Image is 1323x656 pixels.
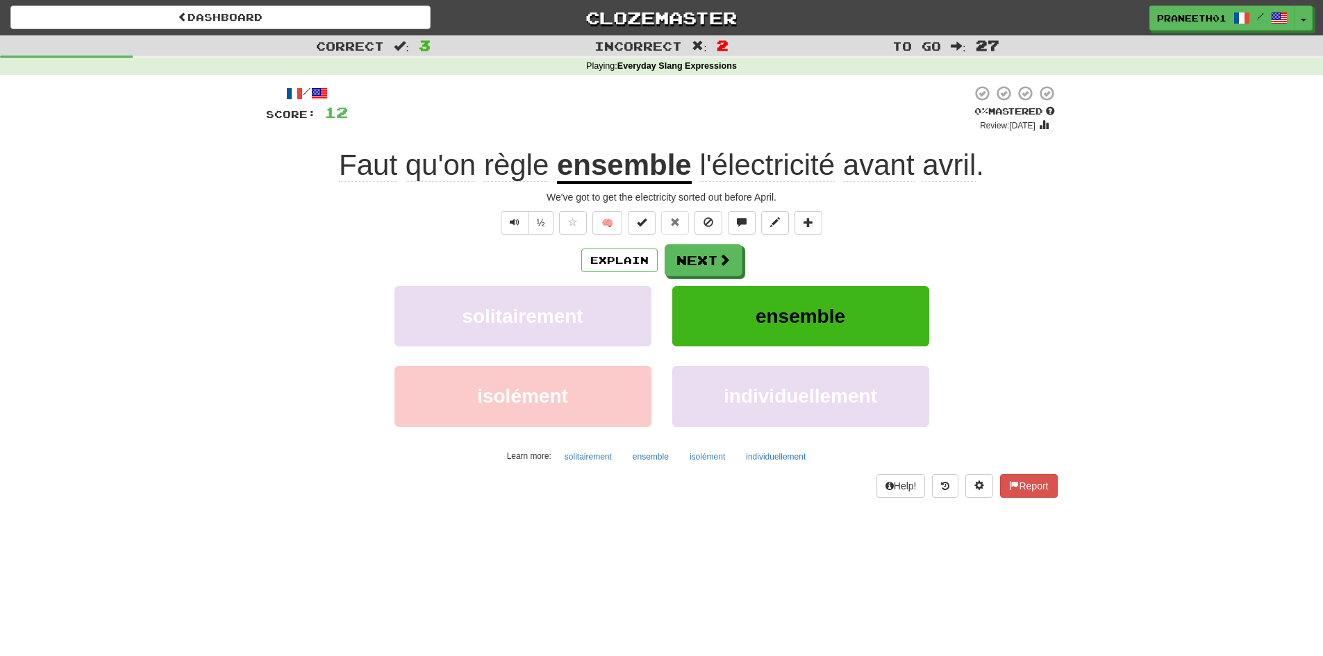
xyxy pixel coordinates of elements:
button: Discuss sentence (alt+u) [728,211,756,235]
span: 27 [976,37,999,53]
button: Edit sentence (alt+d) [761,211,789,235]
button: isolément [682,446,733,467]
span: règle [484,149,549,182]
span: : [394,40,409,52]
button: Reset to 0% Mastered (alt+r) [661,211,689,235]
strong: Everyday Slang Expressions [617,61,737,71]
button: Explain [581,249,658,272]
button: 🧠 [592,211,622,235]
span: avant [843,149,915,182]
span: / [1257,11,1264,21]
u: ensemble [557,149,692,184]
button: ensemble [625,446,676,467]
span: : [692,40,707,52]
span: To go [892,39,941,53]
button: solitairement [557,446,619,467]
span: Score: [266,108,316,120]
span: . [692,149,984,182]
button: Ignore sentence (alt+i) [694,211,722,235]
div: / [266,85,348,102]
span: Faut [339,149,397,182]
small: Learn more: [507,451,551,461]
button: isolément [394,366,651,426]
button: Add to collection (alt+a) [794,211,822,235]
span: 3 [419,37,431,53]
span: Correct [316,39,384,53]
button: Favorite sentence (alt+f) [559,211,587,235]
span: 2 [717,37,729,53]
span: avril [922,149,976,182]
span: ensemble [756,305,845,327]
button: solitairement [394,286,651,346]
button: individuellement [672,366,929,426]
span: isolément [477,385,568,407]
span: individuellement [724,385,877,407]
span: Incorrect [594,39,682,53]
div: Text-to-speech controls [498,211,554,235]
a: Dashboard [10,6,431,29]
a: praneeth01 / [1149,6,1295,31]
small: Review: [DATE] [980,121,1035,131]
span: : [951,40,966,52]
div: Mastered [972,106,1058,118]
span: praneeth01 [1157,12,1226,24]
button: Next [665,244,742,276]
button: Round history (alt+y) [932,474,958,498]
button: Help! [876,474,926,498]
button: Play sentence audio (ctl+space) [501,211,529,235]
button: ½ [528,211,554,235]
div: We've got to get the electricity sorted out before April. [266,190,1058,204]
a: Clozemaster [451,6,872,30]
button: Set this sentence to 100% Mastered (alt+m) [628,211,656,235]
span: qu'on [406,149,476,182]
span: 0 % [974,106,988,117]
span: l'électricité [699,149,835,182]
button: individuellement [738,446,813,467]
span: 12 [324,103,348,121]
button: Report [1000,474,1057,498]
span: solitairement [462,305,583,327]
button: ensemble [672,286,929,346]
